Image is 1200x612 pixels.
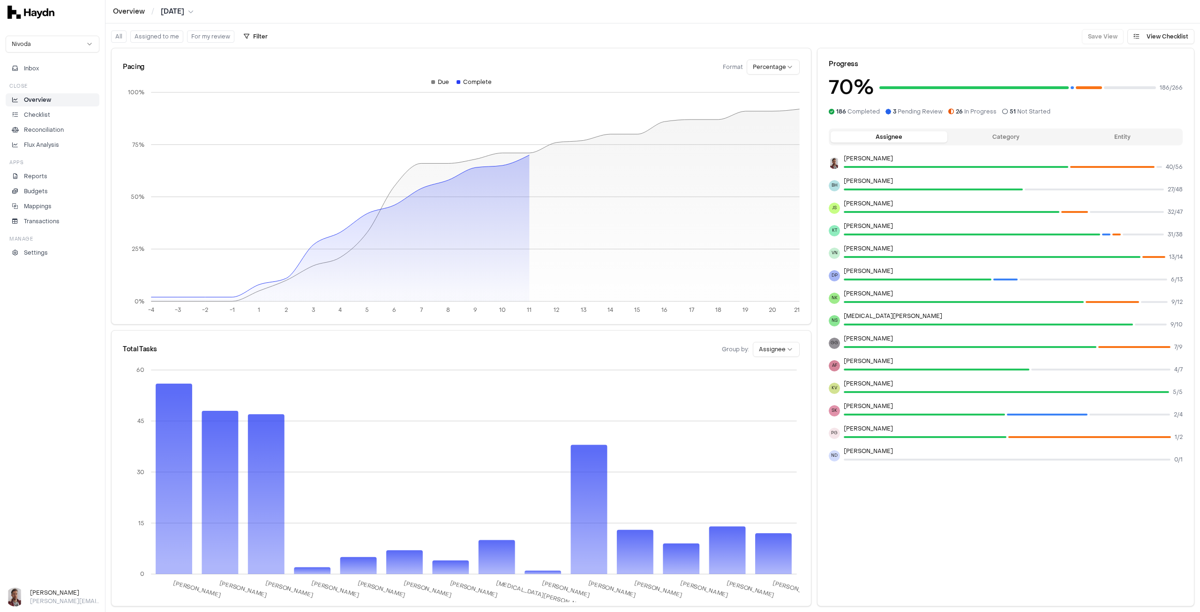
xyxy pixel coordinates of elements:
div: Progress [829,60,1183,69]
p: Overview [24,96,51,104]
p: [PERSON_NAME] [844,267,1183,275]
span: Pending Review [893,108,943,115]
tspan: [PERSON_NAME] [357,579,406,599]
a: Reconciliation [6,123,99,136]
p: [PERSON_NAME] [844,222,1183,230]
span: AF [829,360,840,371]
p: [PERSON_NAME] [844,335,1183,342]
tspan: 19 [742,306,749,314]
span: KT [829,225,840,236]
tspan: 2 [285,306,288,314]
tspan: [PERSON_NAME] [172,579,222,599]
tspan: 45 [137,417,144,425]
tspan: [PERSON_NAME] [450,579,499,599]
p: [PERSON_NAME] [844,245,1183,252]
tspan: 18 [716,306,722,314]
p: [PERSON_NAME] [844,357,1183,365]
h3: [PERSON_NAME] [30,589,99,597]
tspan: 4 [338,306,342,314]
span: KV [829,383,840,394]
tspan: 13 [581,306,586,314]
p: Budgets [24,187,48,196]
span: PG [829,428,840,439]
span: 3 [893,108,896,115]
span: NS [829,315,840,326]
button: Assigned to me [130,30,183,43]
tspan: 14 [607,306,613,314]
nav: breadcrumb [113,7,194,16]
tspan: 100% [128,89,144,96]
tspan: 1 [258,306,260,314]
p: [PERSON_NAME] [844,425,1183,432]
a: Budgets [6,185,99,198]
tspan: [PERSON_NAME] [588,579,637,599]
tspan: 0% [135,298,144,305]
span: 31 / 38 [1168,231,1183,238]
span: In Progress [956,108,997,115]
tspan: [PERSON_NAME] [265,579,314,599]
span: 26 [956,108,963,115]
tspan: [PERSON_NAME] [773,579,822,599]
tspan: [MEDICAL_DATA][PERSON_NAME] [496,579,592,612]
button: Category [947,131,1064,143]
span: 32 / 47 [1168,208,1183,216]
tspan: [PERSON_NAME] [681,579,730,599]
a: Overview [6,93,99,106]
span: VN [829,248,840,259]
a: Flux Analysis [6,138,99,151]
tspan: 20 [769,306,776,314]
span: JS [829,203,840,214]
a: Checklist [6,108,99,121]
p: [PERSON_NAME] [844,380,1183,387]
span: Completed [836,108,880,115]
button: Inbox [6,62,99,75]
p: [PERSON_NAME] [844,200,1183,207]
tspan: [PERSON_NAME] [542,579,591,599]
p: [PERSON_NAME][EMAIL_ADDRESS][DOMAIN_NAME] [30,597,99,605]
tspan: 7 [420,306,423,314]
tspan: 50% [131,193,144,201]
span: / [150,7,156,16]
p: Checklist [24,111,50,119]
p: [PERSON_NAME] [844,290,1183,297]
p: Flux Analysis [24,141,59,149]
h3: Apps [9,159,23,166]
img: JP Smit [6,588,24,606]
h3: 70 % [829,73,874,102]
span: 4 / 7 [1174,366,1183,373]
span: Format [723,63,743,71]
span: 5 / 5 [1173,388,1183,396]
span: [DATE] [161,7,184,16]
tspan: 10 [499,306,506,314]
span: 2 / 4 [1174,411,1183,418]
tspan: -3 [175,306,181,314]
tspan: 12 [554,306,559,314]
p: [PERSON_NAME] [844,447,1183,455]
tspan: 15 [635,306,641,314]
div: Pacing [123,62,144,72]
tspan: 8 [446,306,450,314]
a: Transactions [6,215,99,228]
tspan: -4 [148,306,154,314]
span: SK [829,405,840,416]
span: Group by: [722,346,749,353]
p: Mappings [24,202,52,211]
p: Transactions [24,217,60,226]
a: Reports [6,170,99,183]
span: 9 / 10 [1170,321,1183,328]
span: Not Started [1010,108,1050,115]
div: Due [431,78,449,86]
tspan: 11 [527,306,532,314]
span: BH [829,180,840,191]
p: [MEDICAL_DATA][PERSON_NAME] [844,312,1183,320]
span: NK [829,293,840,304]
a: Settings [6,246,99,259]
span: 13 / 14 [1169,253,1183,261]
button: All [111,30,127,43]
tspan: -1 [230,306,235,314]
tspan: [PERSON_NAME] [727,579,776,599]
tspan: 5 [366,306,369,314]
p: Reports [24,172,47,181]
span: GG [829,338,840,349]
button: [DATE] [161,7,194,16]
